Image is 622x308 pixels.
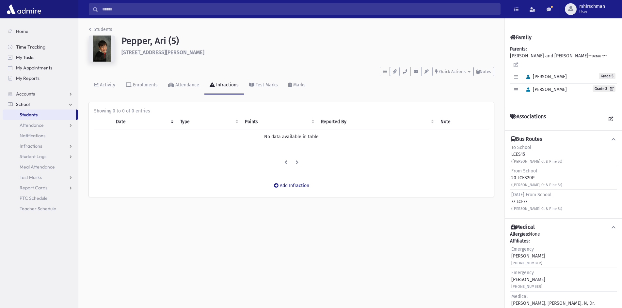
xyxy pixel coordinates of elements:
[511,269,545,290] div: [PERSON_NAME]
[511,168,537,174] span: From School
[20,154,46,159] span: Student Logs
[511,136,542,143] h4: Bus Routes
[176,114,241,129] th: Type: activate to sort column ascending
[511,168,562,188] div: 20 LCES20P
[3,183,78,193] a: Report Cards
[20,112,38,118] span: Students
[20,164,55,170] span: Meal Attendance
[89,27,112,32] a: Students
[3,110,76,120] a: Students
[94,108,489,114] div: Showing 0 to 0 of 0 entries
[480,69,491,74] span: Notes
[437,114,489,129] th: Note
[510,136,617,143] button: Bus Routes
[3,162,78,172] a: Meal Attendance
[511,159,562,164] small: ([PERSON_NAME] Ct & Pine St)
[511,183,562,187] small: ([PERSON_NAME] Ct & Pine St)
[3,26,78,37] a: Home
[473,67,494,76] button: Notes
[20,174,42,180] span: Test Marks
[20,206,56,212] span: Teacher Schedule
[20,195,48,201] span: PTC Schedule
[511,192,551,198] span: [DATE] From School
[94,129,489,144] td: No data available in table
[215,82,239,88] div: Infractions
[317,114,437,129] th: Reported By: activate to sort column ascending
[511,207,562,211] small: ([PERSON_NAME] Ct & Pine St)
[511,261,542,265] small: [PHONE_NUMBER]
[3,203,78,214] a: Teacher Schedule
[511,246,534,252] span: Emergency
[510,231,529,237] b: Allergies:
[241,114,317,129] th: Points: activate to sort column ascending
[3,151,78,162] a: Student Logs
[120,76,163,95] a: Enrollments
[510,46,527,52] b: Parents:
[20,122,44,128] span: Attendance
[89,76,120,95] a: Activity
[510,113,546,125] h4: Associations
[3,141,78,151] a: Infractions
[510,231,617,308] div: None
[204,76,244,95] a: Infractions
[3,73,78,83] a: My Reports
[20,185,47,191] span: Report Cards
[511,294,528,299] span: Medical
[579,4,605,9] span: mhirschman
[510,224,617,231] button: Medical
[112,114,176,129] th: Date: activate to sort column ascending
[3,193,78,203] a: PTC Schedule
[511,246,545,266] div: [PERSON_NAME]
[121,49,494,55] h6: [STREET_ADDRESS][PERSON_NAME]
[3,63,78,73] a: My Appointments
[99,82,115,88] div: Activity
[439,69,466,74] span: Quick Actions
[98,3,500,15] input: Search
[16,75,40,81] span: My Reports
[174,82,199,88] div: Attendance
[16,91,35,97] span: Accounts
[254,82,278,88] div: Test Marks
[523,87,567,92] span: [PERSON_NAME]
[511,144,562,165] div: LCES15
[163,76,204,95] a: Attendance
[510,46,617,103] div: [PERSON_NAME] and [PERSON_NAME]
[3,42,78,52] a: Time Tracking
[5,3,43,16] img: AdmirePro
[511,145,531,150] span: To School
[511,191,562,212] div: 77 LCF77
[579,9,605,14] span: User
[16,44,45,50] span: Time Tracking
[89,26,112,36] nav: breadcrumb
[599,73,615,79] span: Grade 5
[432,67,473,76] button: Quick Actions
[510,34,532,40] h4: Family
[3,99,78,110] a: School
[3,52,78,63] a: My Tasks
[292,82,306,88] div: Marks
[3,172,78,183] a: Test Marks
[511,270,534,275] span: Emergency
[16,65,52,71] span: My Appointments
[511,293,595,307] div: [PERSON_NAME], [PERSON_NAME], N, Dr.
[3,130,78,141] a: Notifications
[511,224,535,231] h4: Medical
[3,120,78,130] a: Attendance
[510,238,530,244] b: Affiliates:
[283,76,311,95] a: Marks
[593,85,615,92] a: Grade 3
[20,133,45,139] span: Notifications
[16,101,30,107] span: School
[605,113,617,125] a: View all Associations
[16,28,28,34] span: Home
[270,180,313,192] button: Add Infraction
[523,74,567,80] span: [PERSON_NAME]
[511,285,542,289] small: [PHONE_NUMBER]
[3,89,78,99] a: Accounts
[244,76,283,95] a: Test Marks
[121,36,494,47] h1: Pepper, Ari (5)
[132,82,158,88] div: Enrollments
[16,54,34,60] span: My Tasks
[20,143,42,149] span: Infractions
